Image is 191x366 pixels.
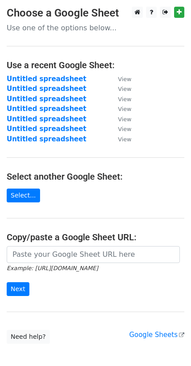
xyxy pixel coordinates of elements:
[7,232,184,243] h4: Copy/paste a Google Sheet URL:
[7,23,184,33] p: Use one of the options below...
[7,171,184,182] h4: Select another Google Sheet:
[7,135,86,143] a: Untitled spreadsheet
[7,125,86,133] a: Untitled spreadsheet
[109,75,131,83] a: View
[7,282,29,296] input: Next
[7,189,40,202] a: Select...
[7,330,50,344] a: Need help?
[7,7,184,20] h3: Choose a Google Sheet
[7,265,98,271] small: Example: [URL][DOMAIN_NAME]
[7,60,184,70] h4: Use a recent Google Sheet:
[7,105,86,113] a: Untitled spreadsheet
[7,75,86,83] a: Untitled spreadsheet
[7,85,86,93] a: Untitled spreadsheet
[118,106,131,112] small: View
[109,125,131,133] a: View
[7,95,86,103] a: Untitled spreadsheet
[118,126,131,132] small: View
[7,246,180,263] input: Paste your Google Sheet URL here
[109,115,131,123] a: View
[109,95,131,103] a: View
[118,96,131,103] small: View
[129,331,184,339] a: Google Sheets
[118,86,131,92] small: View
[109,135,131,143] a: View
[109,85,131,93] a: View
[118,76,131,82] small: View
[118,136,131,143] small: View
[118,116,131,123] small: View
[7,115,86,123] a: Untitled spreadsheet
[109,105,131,113] a: View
